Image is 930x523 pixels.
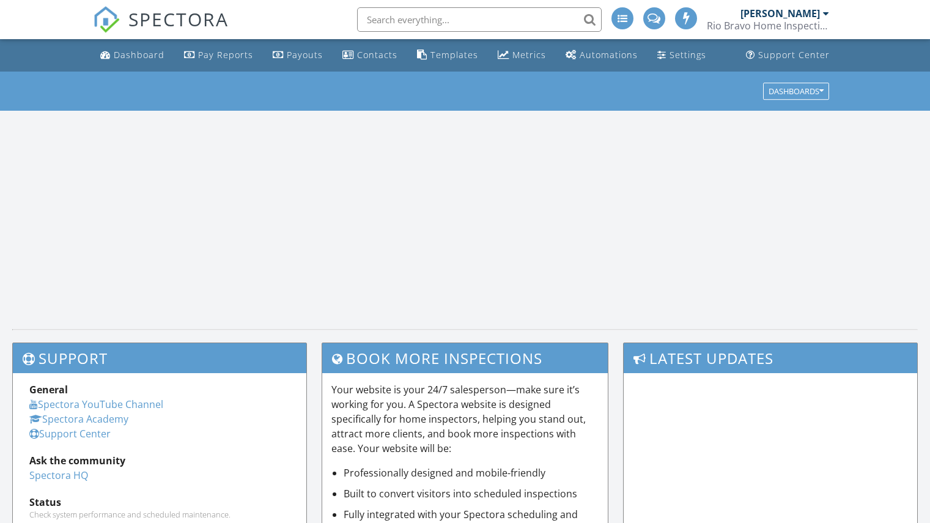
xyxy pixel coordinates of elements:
button: Dashboards [763,83,829,100]
a: Payouts [268,44,328,67]
a: Spectora HQ [29,469,88,482]
strong: General [29,383,68,396]
div: Automations [580,49,638,61]
a: Templates [412,44,483,67]
a: Metrics [493,44,551,67]
h3: Book More Inspections [322,343,608,373]
div: Settings [670,49,706,61]
a: Spectora Academy [29,412,128,426]
div: [PERSON_NAME] [740,7,820,20]
p: Your website is your 24/7 salesperson—make sure it’s working for you. A Spectora website is desig... [331,382,599,456]
a: Support Center [741,44,835,67]
div: Support Center [758,49,830,61]
span: SPECTORA [128,6,229,32]
a: Contacts [338,44,402,67]
div: Metrics [512,49,546,61]
a: Pay Reports [179,44,258,67]
div: Ask the community [29,453,290,468]
div: Pay Reports [198,49,253,61]
a: Settings [652,44,711,67]
h3: Latest Updates [624,343,917,373]
div: Dashboard [114,49,164,61]
div: Templates [430,49,478,61]
a: SPECTORA [93,17,229,42]
a: Dashboard [95,44,169,67]
div: Check system performance and scheduled maintenance. [29,510,290,519]
div: Rio Bravo Home Inspections [707,20,829,32]
li: Built to convert visitors into scheduled inspections [344,486,599,501]
a: Automations (Advanced) [561,44,643,67]
li: Professionally designed and mobile-friendly [344,466,599,480]
div: Payouts [287,49,323,61]
h3: Support [13,343,306,373]
div: Status [29,495,290,510]
a: Spectora YouTube Channel [29,398,163,411]
img: The Best Home Inspection Software - Spectora [93,6,120,33]
input: Search everything... [357,7,602,32]
div: Dashboards [769,87,824,95]
div: Contacts [357,49,397,61]
a: Support Center [29,427,111,440]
